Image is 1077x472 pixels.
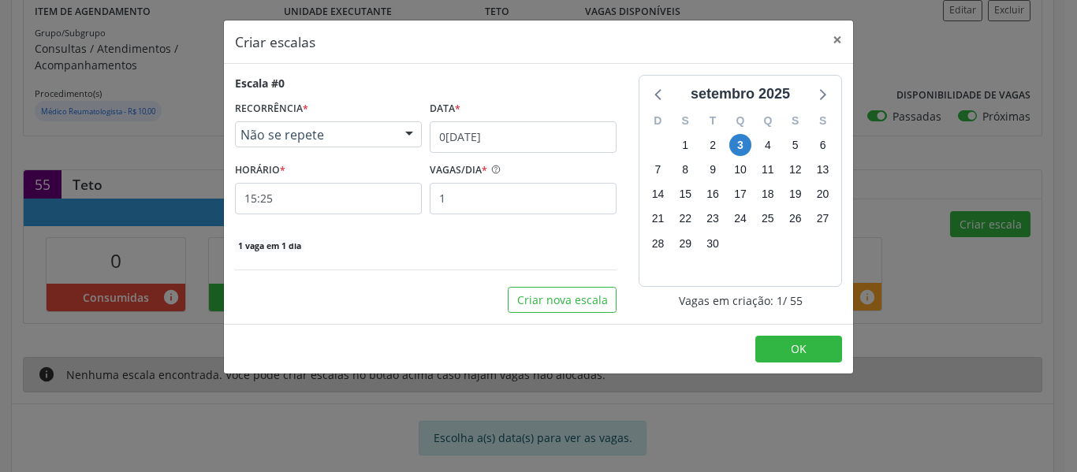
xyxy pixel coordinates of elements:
div: D [644,109,672,133]
div: Q [754,109,781,133]
span: quinta-feira, 25 de setembro de 2025 [757,208,779,230]
label: HORÁRIO [235,158,285,183]
span: sexta-feira, 26 de setembro de 2025 [784,208,807,230]
span: sábado, 6 de setembro de 2025 [812,134,834,156]
button: Close [822,20,853,59]
span: sábado, 27 de setembro de 2025 [812,208,834,230]
span: segunda-feira, 15 de setembro de 2025 [674,184,696,206]
div: Q [727,109,755,133]
span: terça-feira, 2 de setembro de 2025 [702,134,724,156]
span: sexta-feira, 19 de setembro de 2025 [784,184,807,206]
span: sexta-feira, 5 de setembro de 2025 [784,134,807,156]
button: Criar nova escala [508,287,617,314]
span: quarta-feira, 24 de setembro de 2025 [729,208,751,230]
span: Não se repete [240,127,389,143]
span: quinta-feira, 4 de setembro de 2025 [757,134,779,156]
span: terça-feira, 9 de setembro de 2025 [702,159,724,181]
span: domingo, 21 de setembro de 2025 [647,208,669,230]
ion-icon: help circle outline [487,158,501,175]
span: quarta-feira, 17 de setembro de 2025 [729,184,751,206]
span: terça-feira, 23 de setembro de 2025 [702,208,724,230]
span: quarta-feira, 10 de setembro de 2025 [729,159,751,181]
label: VAGAS/DIA [430,158,487,183]
span: sábado, 20 de setembro de 2025 [812,184,834,206]
span: segunda-feira, 1 de setembro de 2025 [674,134,696,156]
div: Vagas em criação: 1 [639,292,842,309]
span: / 55 [783,292,803,309]
span: terça-feira, 30 de setembro de 2025 [702,232,724,255]
div: S [781,109,809,133]
button: OK [755,336,842,362]
span: domingo, 28 de setembro de 2025 [647,232,669,255]
span: terça-feira, 16 de setembro de 2025 [702,184,724,206]
div: S [809,109,837,133]
span: sábado, 13 de setembro de 2025 [812,159,834,181]
h5: Criar escalas [235,32,315,52]
label: Data [430,97,460,121]
div: setembro 2025 [684,84,796,105]
span: sexta-feira, 12 de setembro de 2025 [784,159,807,181]
div: Escala #0 [235,75,285,91]
span: quinta-feira, 11 de setembro de 2025 [757,159,779,181]
span: 1 vaga em 1 dia [235,240,304,252]
input: 00:00 [235,183,422,214]
span: OK [791,341,807,356]
span: segunda-feira, 22 de setembro de 2025 [674,208,696,230]
span: domingo, 7 de setembro de 2025 [647,159,669,181]
span: segunda-feira, 8 de setembro de 2025 [674,159,696,181]
span: segunda-feira, 29 de setembro de 2025 [674,232,696,255]
label: RECORRÊNCIA [235,97,308,121]
input: Selecione uma data [430,121,617,153]
span: quarta-feira, 3 de setembro de 2025 [729,134,751,156]
span: quinta-feira, 18 de setembro de 2025 [757,184,779,206]
div: S [672,109,699,133]
span: domingo, 14 de setembro de 2025 [647,184,669,206]
div: T [699,109,727,133]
